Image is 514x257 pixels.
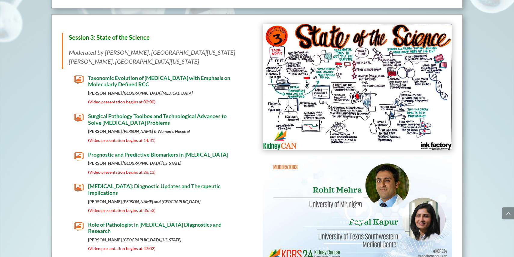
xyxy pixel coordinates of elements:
strong: [PERSON_NAME], [88,129,190,134]
span:  [74,151,84,161]
span: Prognostic and Predictive Biomarkers in [MEDICAL_DATA] [88,151,228,158]
span: Surgical Pathology Toolbox and Technological Advances to Solve [MEDICAL_DATA] Problems [88,113,227,126]
strong: Session 3: State of the Science [69,34,150,41]
span:  [74,113,84,123]
em: [PERSON_NAME] and [GEOGRAPHIC_DATA] [123,199,200,204]
span:  [74,183,84,193]
span: (Video presentation begins at 26:13) [88,170,155,175]
em: Moderated by [PERSON_NAME], [GEOGRAPHIC_DATA][US_STATE][PERSON_NAME], [GEOGRAPHIC_DATA][US_STATE] [69,49,235,65]
img: KidneyCan_Session 3 - Ink Factory _Web [263,24,451,150]
span:  [74,75,84,84]
span: [MEDICAL_DATA]: Diagnostic Updates and Therapeutic Implications [88,183,221,196]
span:  [74,222,84,231]
span: Taxonomic Evolution of [MEDICAL_DATA] with Emphasis on Molecularly Defined RCC [88,75,230,88]
em: [GEOGRAPHIC_DATA][US_STATE] [123,237,181,242]
em: [GEOGRAPHIC_DATA][MEDICAL_DATA] [123,90,193,96]
span: (Video presentation begins at 35:53) [88,208,155,213]
em: [GEOGRAPHIC_DATA][US_STATE] [123,161,181,166]
strong: [PERSON_NAME], [88,199,200,204]
span: (Video presentation begins at 14:31) [88,138,155,143]
strong: [PERSON_NAME], [88,161,181,166]
span: (Video presentation begins at 02:00) [88,99,155,104]
span: Role of Pathologist in [MEDICAL_DATA] Diagnostics and Research [88,221,222,234]
strong: [PERSON_NAME], [88,90,193,96]
span: (Video presentation begins at 47:02) [88,246,155,251]
strong: [PERSON_NAME], [88,237,181,242]
em: [PERSON_NAME] & Women’s Hospital [123,129,190,134]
